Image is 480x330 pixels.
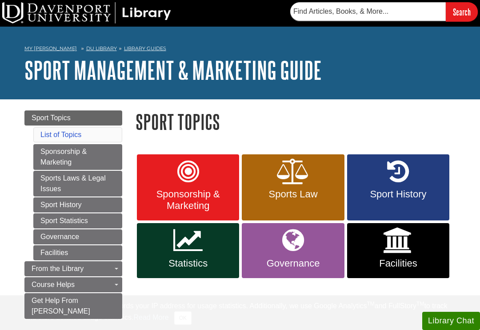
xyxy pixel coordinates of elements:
[242,154,344,221] a: Sports Law
[248,189,337,200] span: Sports Law
[24,301,456,325] div: This site uses cookies and records your IP address for usage statistics. Additionally, we use Goo...
[290,2,446,21] input: Find Articles, Books, & More...
[33,171,122,196] a: Sports Laws & Legal Issues
[24,293,122,319] a: Get Help From [PERSON_NAME]
[33,245,122,260] a: Facilities
[33,229,122,244] a: Governance
[248,258,337,269] span: Governance
[32,114,71,122] span: Sport Topics
[24,110,122,319] div: Guide Page Menu
[2,2,171,24] img: DU Library
[354,258,443,269] span: Facilities
[86,45,117,51] a: DU Library
[133,314,168,321] a: Read More
[137,223,239,278] a: Statistics
[24,56,322,84] a: Sport Management & Marketing Guide
[137,154,239,221] a: Sponsorship & Marketing
[422,312,480,330] button: Library Chat
[144,189,232,212] span: Sponsorship & Marketing
[446,2,478,21] input: Search
[354,189,443,200] span: Sport History
[174,311,192,325] button: Close
[32,281,75,288] span: Course Helps
[290,2,478,21] form: Searches DU Library's articles, books, and more
[33,197,122,212] a: Sport History
[416,301,424,307] sup: TM
[32,265,84,272] span: From the Library
[124,45,166,51] a: Library Guides
[136,110,456,133] h1: Sport Topics
[24,43,456,57] nav: breadcrumb
[40,131,81,138] a: List of Topics
[24,261,122,276] a: From the Library
[144,258,232,269] span: Statistics
[33,213,122,228] a: Sport Statistics
[24,45,77,52] a: My [PERSON_NAME]
[24,110,122,126] a: Sport Topics
[24,277,122,292] a: Course Helps
[33,144,122,170] a: Sponsorship & Marketing
[367,301,374,307] sup: TM
[242,223,344,278] a: Governance
[32,297,90,315] span: Get Help From [PERSON_NAME]
[347,223,449,278] a: Facilities
[347,154,449,221] a: Sport History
